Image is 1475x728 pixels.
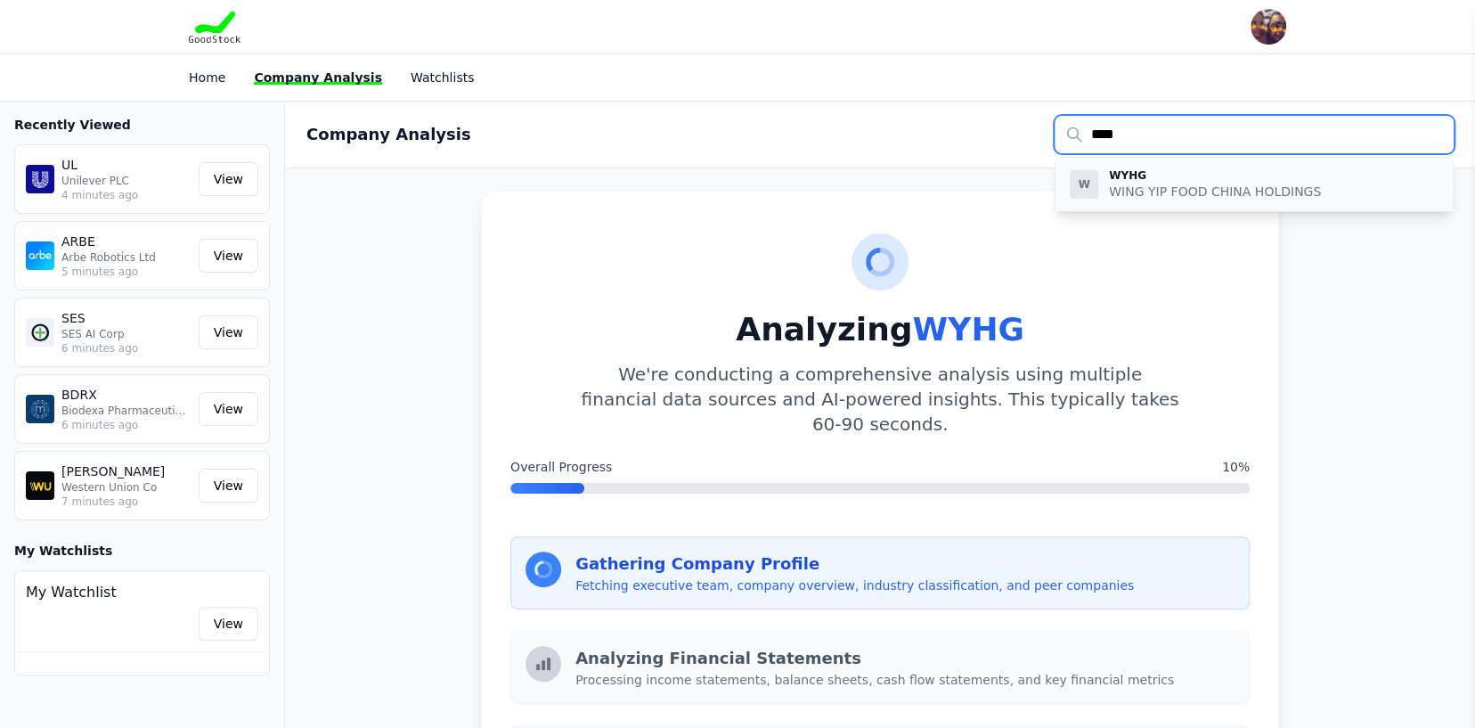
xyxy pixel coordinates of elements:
[912,311,1023,348] span: WYHG
[575,552,1235,577] h3: Gathering Company Profile
[26,318,54,347] img: SES
[199,162,258,196] a: View
[61,404,192,418] p: Biodexa Pharmaceuticals PLC
[189,70,225,85] a: Home
[199,315,258,349] a: View
[61,174,192,188] p: Unilever PLC
[61,480,192,495] p: Western Union Co
[581,362,1179,437] p: We're conducting a comprehensive analysis using multiple financial data sources and AI-powered in...
[26,471,54,500] img: WU
[510,312,1250,348] h1: Analyzing
[61,265,192,279] p: 5 minutes ago
[1251,9,1286,45] img: user photo
[61,188,192,202] p: 4 minutes ago
[14,542,112,560] h3: My Watchlists
[61,495,192,509] p: 7 minutes ago
[575,646,1235,671] h3: Analyzing Financial Statements
[61,250,192,265] p: Arbe Robotics Ltd
[61,418,192,432] p: 6 minutes ago
[199,469,258,503] a: View
[61,462,192,480] p: [PERSON_NAME]
[575,671,1235,689] p: Processing income statements, balance sheets, cash flow statements, and key financial metrics
[1109,168,1321,183] p: WYHG
[1078,177,1089,192] span: W
[61,309,192,327] p: SES
[26,165,54,193] img: UL
[61,327,192,341] p: SES AI Corp
[189,11,240,43] img: Goodstock Logo
[199,392,258,426] a: View
[61,233,192,250] p: ARBE
[510,458,612,476] span: Overall Progress
[199,239,258,273] a: View
[61,341,192,356] p: 6 minutes ago
[26,241,54,270] img: ARBE
[199,607,258,641] a: View
[306,122,471,147] h2: Company Analysis
[26,395,54,423] img: BDRX
[1222,458,1250,476] span: 10%
[61,386,192,404] p: BDRX
[1055,158,1453,211] button: W WYHG WING YIP FOOD CHINA HOLDINGS
[254,70,382,85] a: Company Analysis
[61,156,192,174] p: UL
[14,116,270,134] h3: Recently Viewed
[411,70,474,85] a: Watchlists
[26,582,258,603] h4: My Watchlist
[1109,183,1321,200] p: WING YIP FOOD CHINA HOLDINGS
[575,577,1235,594] p: Fetching executive team, company overview, industry classification, and peer companies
